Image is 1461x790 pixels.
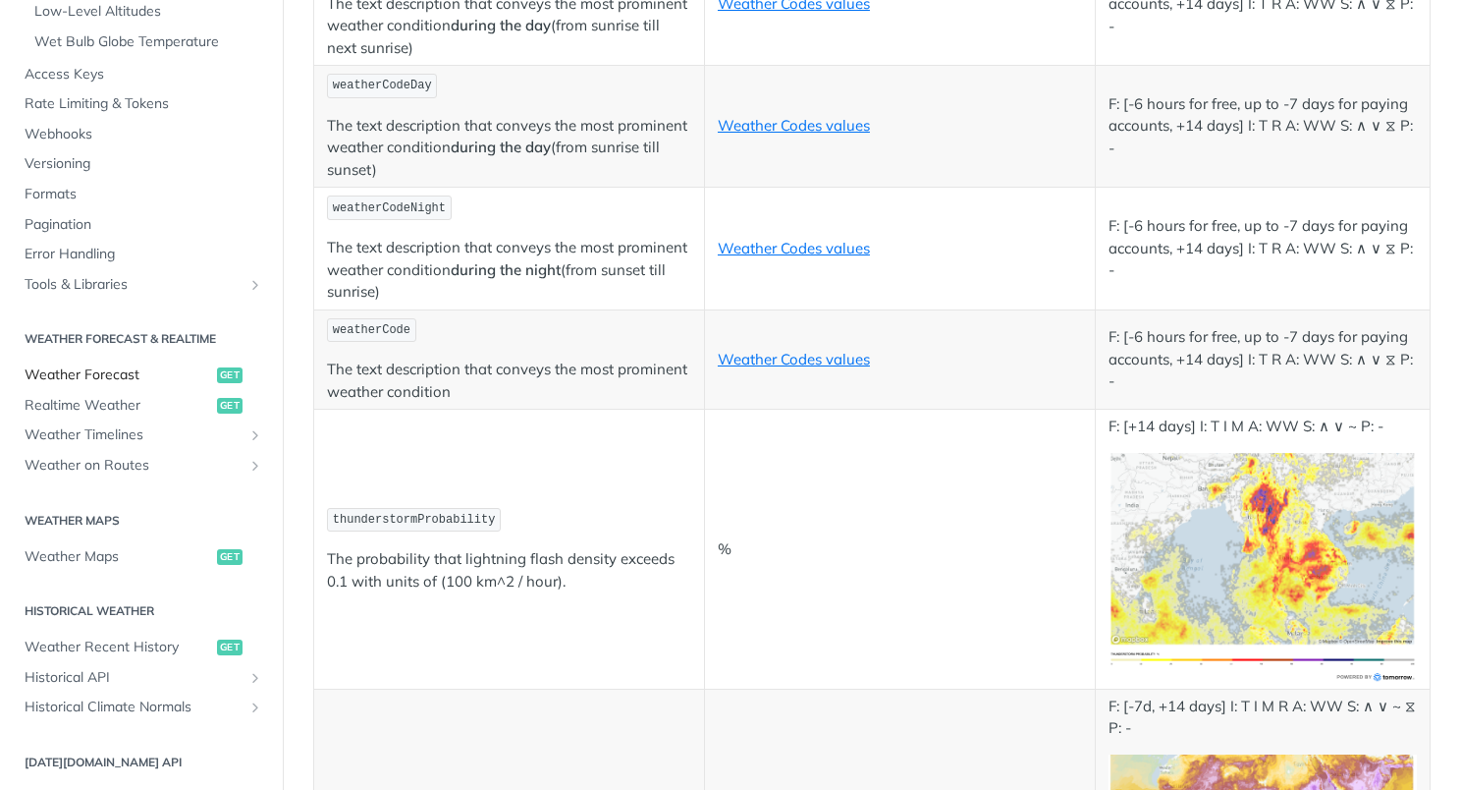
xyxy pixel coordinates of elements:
strong: during the night [451,260,561,279]
span: Error Handling [25,245,263,264]
h2: [DATE][DOMAIN_NAME] API [15,754,268,771]
a: Weather Forecastget [15,361,268,390]
span: Webhooks [25,125,263,144]
h2: Weather Forecast & realtime [15,330,268,348]
p: The text description that conveys the most prominent weather condition (from sunset till sunrise) [327,237,691,304]
a: Access Keys [15,60,268,89]
span: Weather Forecast [25,366,212,385]
p: F: [-6 hours for free, up to -7 days for paying accounts, +14 days] I: T R A: WW S: ∧ ∨ ⧖ P: - [1109,215,1417,282]
span: Rate Limiting & Tokens [25,94,263,114]
p: F: [-6 hours for free, up to -7 days for paying accounts, +14 days] I: T R A: WW S: ∧ ∨ ⧖ P: - [1109,93,1417,160]
a: Wet Bulb Globe Temperature [25,28,268,57]
a: Pagination [15,210,268,240]
a: Weather Codes values [718,350,870,368]
a: Weather TimelinesShow subpages for Weather Timelines [15,421,268,450]
p: F: [-6 hours for free, up to -7 days for paying accounts, +14 days] I: T R A: WW S: ∧ ∨ ⧖ P: - [1109,326,1417,393]
span: Weather Maps [25,547,212,567]
a: Historical APIShow subpages for Historical API [15,663,268,693]
a: Rate Limiting & Tokens [15,89,268,119]
p: F: [-7d, +14 days] I: T I M R A: WW S: ∧ ∨ ~ ⧖ P: - [1109,696,1417,740]
a: Weather Recent Historyget [15,633,268,662]
button: Show subpages for Tools & Libraries [247,277,263,293]
button: Show subpages for Weather Timelines [247,427,263,443]
a: Formats [15,180,268,209]
a: Weather Mapsget [15,542,268,572]
span: Pagination [25,215,263,235]
button: Show subpages for Historical API [247,670,263,686]
span: Historical Climate Normals [25,698,243,717]
a: Historical Climate NormalsShow subpages for Historical Climate Normals [15,693,268,722]
a: Webhooks [15,120,268,149]
a: Weather Codes values [718,116,870,135]
p: The text description that conveys the most prominent weather condition [327,359,691,403]
h2: Historical Weather [15,602,268,620]
span: get [217,640,243,655]
a: Error Handling [15,240,268,269]
span: Expand image [1109,556,1417,575]
span: Access Keys [25,65,263,85]
span: Low-Level Altitudes [34,2,263,22]
strong: during the day [451,138,551,156]
a: Realtime Weatherget [15,391,268,421]
span: Tools & Libraries [25,275,243,295]
a: Versioning [15,149,268,179]
a: Tools & LibrariesShow subpages for Tools & Libraries [15,270,268,300]
span: Versioning [25,154,263,174]
span: get [217,398,243,414]
span: Realtime Weather [25,396,212,416]
a: Weather on RoutesShow subpages for Weather on Routes [15,451,268,480]
span: Formats [25,185,263,204]
span: weatherCode [333,323,410,337]
a: Weather Codes values [718,239,870,257]
span: Historical API [25,668,243,688]
strong: during the day [451,16,551,34]
p: F: [+14 days] I: T I M A: WW S: ∧ ∨ ~ P: - [1109,416,1417,438]
p: The probability that lightning flash density exceeds 0.1 with units of (100 km^2 / hour). [327,548,691,592]
span: get [217,367,243,383]
span: weatherCodeDay [333,79,432,92]
span: Weather Recent History [25,638,212,657]
button: Show subpages for Historical Climate Normals [247,700,263,715]
span: Weather on Routes [25,456,243,476]
span: Wet Bulb Globe Temperature [34,32,263,52]
span: thunderstormProbability [333,513,496,527]
h2: Weather Maps [15,512,268,530]
span: weatherCodeNight [333,201,446,215]
span: get [217,549,243,565]
button: Show subpages for Weather on Routes [247,458,263,474]
span: Weather Timelines [25,425,243,445]
p: The text description that conveys the most prominent weather condition (from sunrise till sunset) [327,115,691,182]
p: % [718,538,1082,561]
